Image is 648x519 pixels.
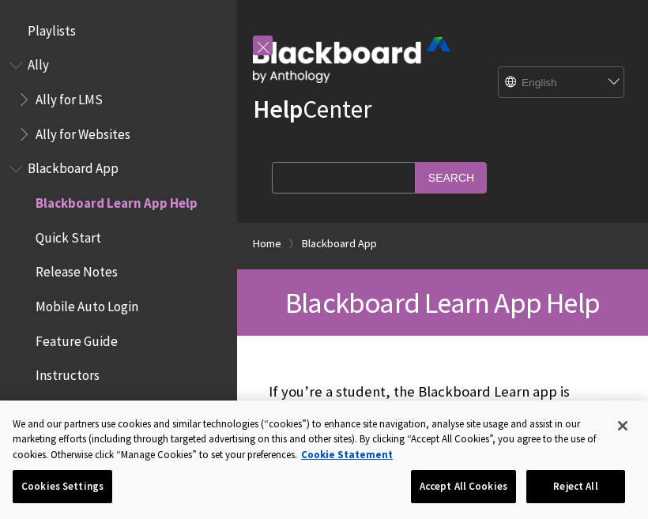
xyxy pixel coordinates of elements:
strong: Help [253,93,303,125]
button: Accept All Cookies [411,470,516,503]
input: Search [416,162,487,193]
span: Students [36,397,90,418]
span: Ally [28,52,49,73]
nav: Book outline for Playlists [9,17,228,44]
div: We and our partners use cookies and similar technologies (“cookies”) to enhance site navigation, ... [13,416,603,463]
span: Release Notes [36,259,118,280]
span: Instructors [36,363,100,384]
button: Close [605,408,640,443]
span: Blackboard Learn App Help [285,284,600,321]
nav: Book outline for Anthology Ally Help [9,52,228,148]
a: Home [253,234,281,254]
p: If you’re a student, the Blackboard Learn app is designed especially for you to view content and ... [269,382,616,506]
span: Blackboard App [28,156,119,177]
img: Blackboard by Anthology [253,37,450,83]
span: Feature Guide [36,328,118,349]
span: Blackboard Learn App Help [36,190,198,211]
span: Quick Start [36,224,101,246]
a: More information about your privacy, opens in a new tab [301,448,393,461]
select: Site Language Selector [499,67,625,99]
span: Playlists [28,17,76,39]
span: Mobile Auto Login [36,293,138,314]
button: Reject All [526,470,625,503]
a: HelpCenter [253,93,371,125]
span: Ally for Websites [36,121,130,142]
span: Ally for LMS [36,86,103,107]
a: Blackboard App [302,234,377,254]
button: Cookies Settings [13,470,112,503]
